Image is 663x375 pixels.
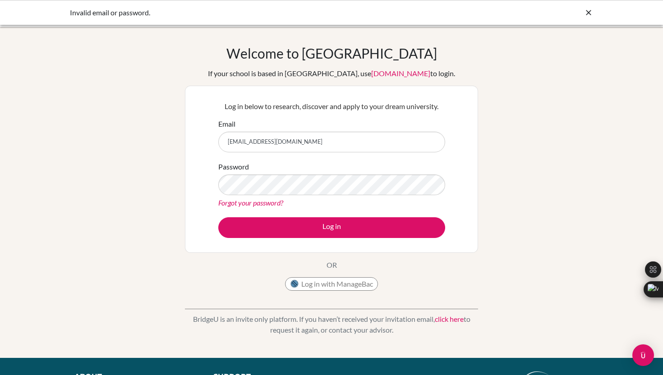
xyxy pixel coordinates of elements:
[218,198,283,207] a: Forgot your password?
[218,101,445,112] p: Log in below to research, discover and apply to your dream university.
[285,277,378,291] button: Log in with ManageBac
[226,45,437,61] h1: Welcome to [GEOGRAPHIC_DATA]
[327,260,337,270] p: OR
[70,7,458,18] div: Invalid email or password.
[632,344,654,366] div: Open Intercom Messenger
[435,315,464,323] a: click here
[208,68,455,79] div: If your school is based in [GEOGRAPHIC_DATA], use to login.
[218,217,445,238] button: Log in
[218,161,249,172] label: Password
[218,119,235,129] label: Email
[371,69,430,78] a: [DOMAIN_NAME]
[185,314,478,335] p: BridgeU is an invite only platform. If you haven’t received your invitation email, to request it ...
